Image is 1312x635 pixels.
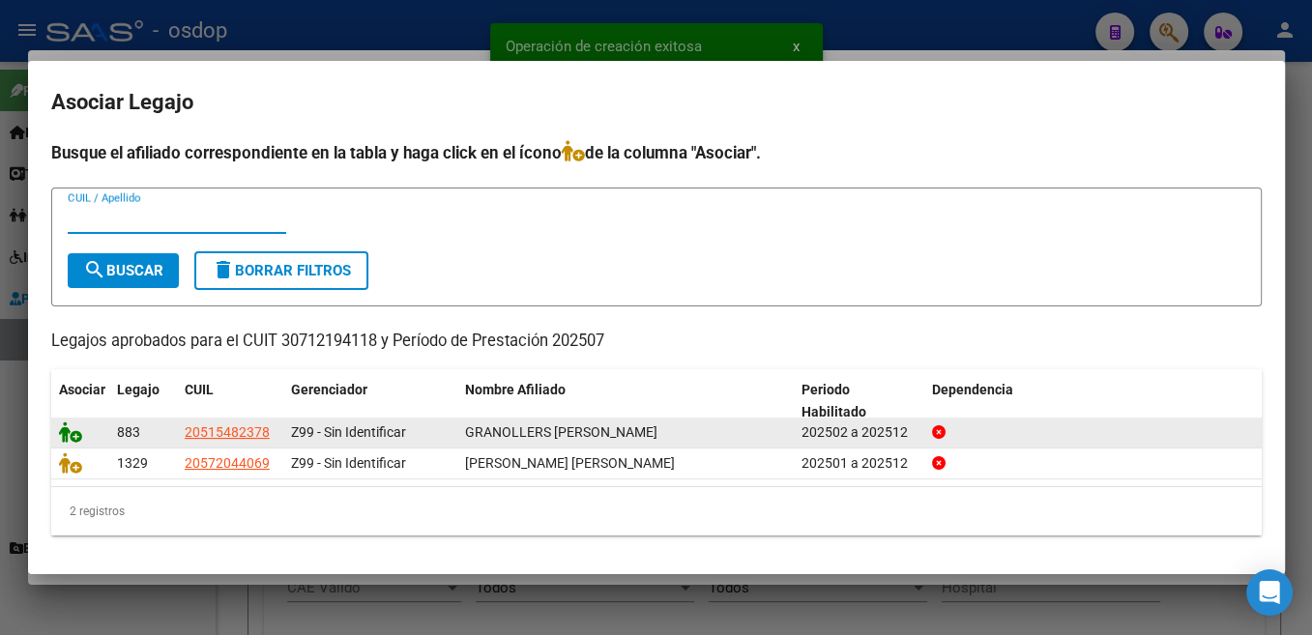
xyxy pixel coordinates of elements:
span: 20572044069 [185,455,270,471]
span: Borrar Filtros [212,262,351,279]
datatable-header-cell: Dependencia [924,369,1262,433]
span: Periodo Habilitado [802,382,866,419]
button: Borrar Filtros [194,251,368,290]
span: Nombre Afiliado [465,382,566,397]
span: Buscar [83,262,163,279]
datatable-header-cell: Asociar [51,369,109,433]
span: 1329 [117,455,148,471]
span: 20515482378 [185,424,270,440]
div: 202501 a 202512 [802,452,917,475]
div: 202502 a 202512 [802,421,917,444]
h4: Busque el afiliado correspondiente en la tabla y haga click en el ícono de la columna "Asociar". [51,140,1262,165]
span: GRANOLLERS FRANCO [465,424,657,440]
p: Legajos aprobados para el CUIT 30712194118 y Período de Prestación 202507 [51,330,1262,354]
span: Asociar [59,382,105,397]
span: Z99 - Sin Identificar [291,455,406,471]
datatable-header-cell: Periodo Habilitado [794,369,924,433]
div: 2 registros [51,487,1262,535]
span: CUIL [185,382,214,397]
span: 883 [117,424,140,440]
datatable-header-cell: Gerenciador [283,369,457,433]
span: RAPETTI THIAGO ISMAEL [465,455,675,471]
mat-icon: search [83,258,106,281]
div: Open Intercom Messenger [1246,569,1293,616]
datatable-header-cell: Legajo [109,369,177,433]
datatable-header-cell: CUIL [177,369,283,433]
span: Gerenciador [291,382,367,397]
h2: Asociar Legajo [51,84,1262,121]
button: Buscar [68,253,179,288]
datatable-header-cell: Nombre Afiliado [457,369,795,433]
span: Dependencia [932,382,1013,397]
mat-icon: delete [212,258,235,281]
span: Z99 - Sin Identificar [291,424,406,440]
span: Legajo [117,382,160,397]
